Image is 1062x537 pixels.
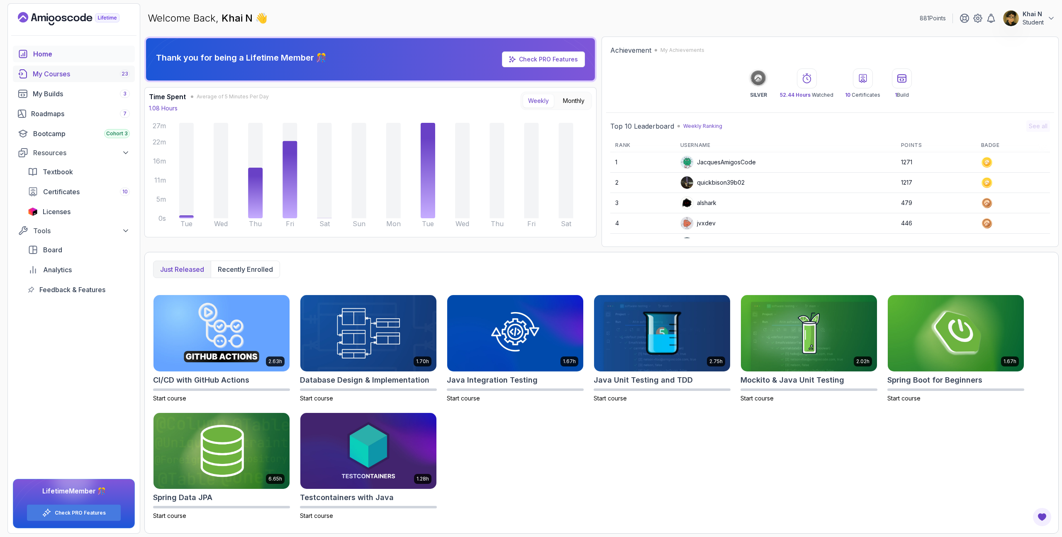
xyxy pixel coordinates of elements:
span: 23 [122,71,128,77]
p: Weekly Ranking [683,123,722,129]
td: 1271 [896,152,976,173]
a: Check PRO Features [502,51,585,67]
div: quickbison39b02 [680,176,745,189]
button: Check PRO Features [27,504,121,521]
td: 446 [896,213,976,234]
img: Testcontainers with Java card [300,413,436,489]
img: default monster avatar [681,217,693,229]
th: Points [896,139,976,152]
div: Home [33,49,130,59]
p: SILVER [750,92,767,98]
p: 1.67h [563,358,576,365]
span: 👋 [255,11,268,25]
h2: Database Design & Implementation [300,374,429,386]
tspan: Sat [561,220,572,228]
span: Start course [300,395,333,402]
div: jvxdev [680,217,716,230]
span: Licenses [43,207,71,217]
tspan: 5m [156,195,166,203]
tspan: Sat [319,220,330,228]
button: Just released [153,261,211,278]
span: 3 [123,90,127,97]
span: Start course [153,512,186,519]
p: Build [895,92,909,98]
tspan: Sun [353,220,365,228]
span: Cohort 3 [106,130,128,137]
h2: Top 10 Leaderboard [610,121,674,131]
a: analytics [23,261,135,278]
h2: Mockito & Java Unit Testing [740,374,844,386]
td: 3 [610,193,675,213]
button: Resources [13,145,135,160]
img: Spring Data JPA card [153,413,290,489]
a: CI/CD with GitHub Actions card2.63hCI/CD with GitHub ActionsStart course [153,295,290,403]
img: user profile image [681,197,693,209]
button: Recently enrolled [211,261,280,278]
img: Spring Boot for Beginners card [888,295,1024,371]
h2: Achievement [610,45,651,55]
h2: Java Unit Testing and TDD [594,374,693,386]
p: Welcome Back, [148,12,268,25]
span: Khai N [222,12,255,24]
div: My Courses [33,69,130,79]
h2: Java Integration Testing [447,374,538,386]
img: user profile image [681,176,693,189]
span: 10 [122,188,128,195]
tspan: Mon [386,220,401,228]
p: 881 Points [920,14,946,22]
p: Thank you for being a Lifetime Member 🎊 [156,52,326,63]
h2: Spring Data JPA [153,492,212,503]
a: home [13,46,135,62]
span: Certificates [43,187,80,197]
button: Tools [13,223,135,238]
img: CI/CD with GitHub Actions card [153,295,290,371]
a: Mockito & Java Unit Testing card2.02hMockito & Java Unit TestingStart course [740,295,877,403]
img: Java Unit Testing and TDD card [594,295,730,371]
span: Analytics [43,265,72,275]
td: 1 [610,152,675,173]
a: feedback [23,281,135,298]
p: 2.63h [268,358,282,365]
h3: Time Spent [149,92,186,102]
a: Check PRO Features [55,510,106,516]
th: Badge [976,139,1050,152]
span: Start course [594,395,627,402]
p: 6.65h [268,476,282,482]
a: certificates [23,183,135,200]
img: Mockito & Java Unit Testing card [741,295,877,371]
tspan: Wed [455,220,469,228]
p: Watched [780,92,833,98]
span: Feedback & Features [39,285,105,295]
tspan: Tue [180,220,192,228]
p: 1.08 Hours [149,104,178,112]
div: Apply5489 [680,237,727,250]
span: 52.44 Hours [780,92,811,98]
img: jetbrains icon [28,207,38,216]
a: builds [13,85,135,102]
span: 10 [845,92,850,98]
a: Testcontainers with Java card1.28hTestcontainers with JavaStart course [300,413,437,520]
img: default monster avatar [681,156,693,168]
span: Start course [447,395,480,402]
button: See all [1026,120,1050,132]
h2: Testcontainers with Java [300,492,394,503]
img: Java Integration Testing card [447,295,583,371]
tspan: Fri [527,220,536,228]
tspan: 22m [153,138,166,146]
span: Start course [740,395,774,402]
div: Roadmaps [31,109,130,119]
button: user profile imageKhai NStudent [1003,10,1055,27]
button: Weekly [523,94,554,108]
p: Khai N [1023,10,1044,18]
button: Monthly [558,94,590,108]
tspan: 11m [154,176,166,184]
th: Rank [610,139,675,152]
p: Student [1023,18,1044,27]
p: My Achievements [660,47,704,54]
div: My Builds [33,89,130,99]
a: Landing page [18,12,139,25]
div: Resources [33,148,130,158]
p: 1.28h [417,476,429,482]
td: 4 [610,213,675,234]
p: Certificates [845,92,880,98]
